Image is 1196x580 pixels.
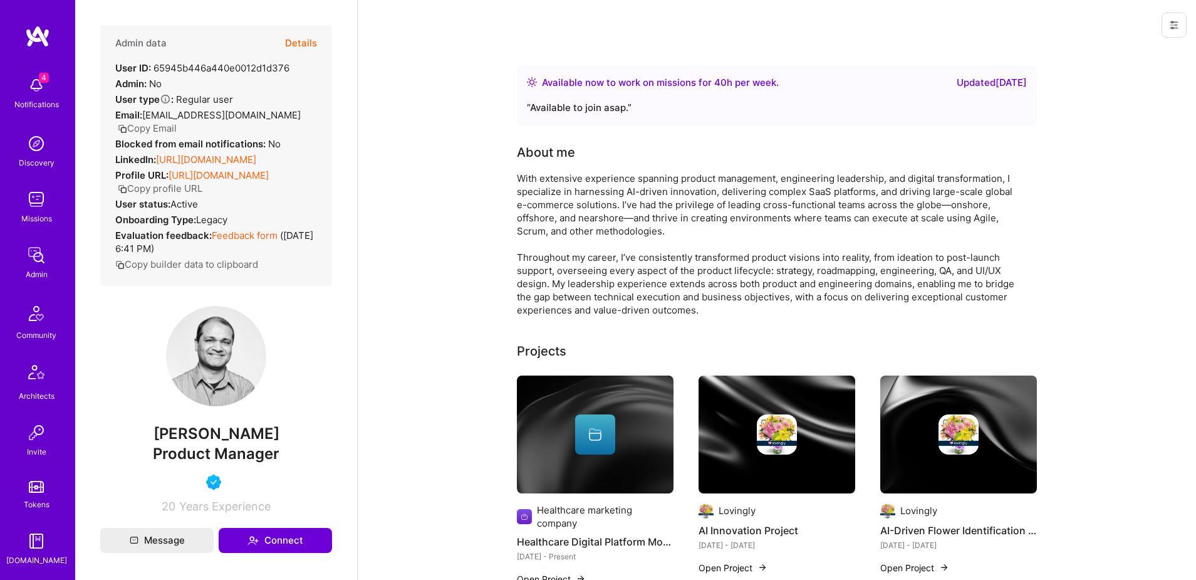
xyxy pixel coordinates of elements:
[517,172,1018,317] div: With extensive experience spanning product management, engineering leadership, and digital transf...
[196,214,227,226] span: legacy
[957,75,1027,90] div: Updated [DATE]
[115,77,162,90] div: No
[219,528,332,553] button: Connect
[542,75,779,90] div: Available now to work on missions for h per week .
[179,500,271,513] span: Years Experience
[517,342,566,361] div: Projects
[21,298,51,329] img: Community
[115,38,167,49] h4: Admin data
[24,131,49,156] img: discovery
[900,504,937,517] div: Lovingly
[527,100,1027,115] div: “ Available to join asap. ”
[25,25,50,48] img: logo
[160,93,171,105] i: Help
[142,109,301,121] span: [EMAIL_ADDRESS][DOMAIN_NAME]
[880,376,1037,493] img: cover
[115,109,142,121] strong: Email:
[19,156,55,169] div: Discovery
[115,93,174,105] strong: User type :
[118,124,127,134] i: icon Copy
[719,504,756,517] div: Lovingly
[880,504,895,519] img: Company logo
[6,554,67,567] div: [DOMAIN_NAME]
[115,154,156,166] strong: LinkedIn:
[115,137,281,150] div: No
[115,258,258,271] button: Copy builder data to clipboard
[162,500,175,513] span: 20
[19,389,55,403] div: Architects
[21,212,52,225] div: Missions
[24,529,49,554] img: guide book
[527,77,537,87] img: Availability
[24,243,49,268] img: admin teamwork
[100,528,214,553] button: Message
[170,198,198,210] span: Active
[714,76,727,88] span: 40
[39,73,49,83] span: 4
[757,562,767,572] img: arrow-right
[24,420,49,445] img: Invite
[285,25,317,61] button: Details
[939,414,979,455] img: Company logo
[699,539,855,552] div: [DATE] - [DATE]
[115,260,125,270] i: icon Copy
[115,138,268,150] strong: Blocked from email notifications:
[14,98,59,111] div: Notifications
[29,481,44,493] img: tokens
[24,73,49,98] img: bell
[130,536,138,545] i: icon Mail
[115,62,151,74] strong: User ID:
[115,214,196,226] strong: Onboarding Type:
[699,561,767,574] button: Open Project
[517,143,575,162] div: About me
[26,268,48,281] div: Admin
[880,539,1037,552] div: [DATE] - [DATE]
[517,534,673,550] h4: Healthcare Digital Platform Modernization
[699,522,855,539] h4: AI Innovation Project
[115,169,169,181] strong: Profile URL:
[939,562,949,572] img: arrow-right
[212,229,278,241] a: Feedback form
[517,509,532,524] img: Company logo
[517,550,673,563] div: [DATE] - Present
[100,424,332,443] span: [PERSON_NAME]
[115,61,289,75] div: 65945b446a440e0012d1d376
[118,122,177,135] button: Copy Email
[156,154,256,166] a: [URL][DOMAIN_NAME]
[699,504,714,519] img: Company logo
[27,445,46,458] div: Invite
[206,475,221,490] img: Vetted A.Teamer
[169,169,269,181] a: [URL][DOMAIN_NAME]
[537,504,673,530] div: Healthcare marketing company
[757,414,797,455] img: Company logo
[115,229,212,241] strong: Evaluation feedback:
[517,376,673,493] img: cover
[166,306,266,406] img: User Avatar
[880,561,949,574] button: Open Project
[247,535,259,546] i: icon Connect
[699,376,855,493] img: cover
[115,78,147,90] strong: Admin:
[16,329,56,342] div: Community
[115,229,317,255] div: ( [DATE] 6:41 PM )
[153,445,279,463] span: Product Manager
[24,498,49,511] div: Tokens
[118,184,127,194] i: icon Copy
[115,93,233,106] div: Regular user
[24,187,49,212] img: teamwork
[118,182,202,195] button: Copy profile URL
[115,198,170,210] strong: User status:
[21,359,51,389] img: Architects
[880,522,1037,539] h4: AI-Driven Flower Identification and Product Generation for Florists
